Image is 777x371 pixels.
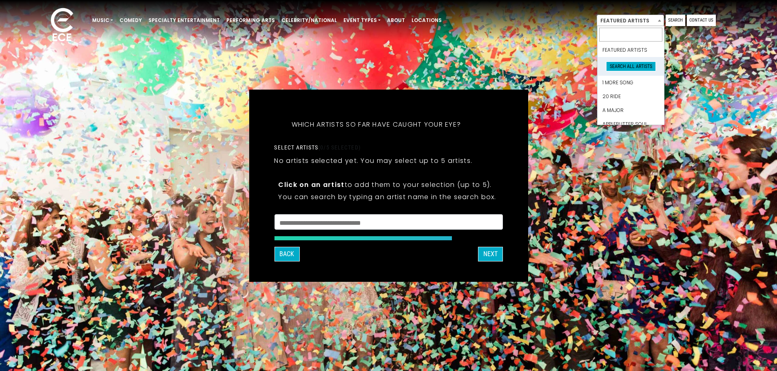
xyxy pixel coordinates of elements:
[274,247,299,261] button: Back
[278,180,344,189] strong: Click on an artist
[340,13,384,27] a: Event Types
[478,247,503,261] button: Next
[598,117,664,131] li: Applebutter Soul
[598,76,664,90] li: 1 More Song
[598,43,664,57] li: Featured Artists
[278,13,340,27] a: Celebrity/National
[274,110,478,139] h5: Which artists so far have caught your eye?
[598,90,664,103] li: 20 Ride
[278,180,498,190] p: to add them to your selection (up to 5).
[42,6,82,45] img: ece_new_logo_whitev2-1.png
[318,144,361,151] span: (0/5 selected)
[599,28,662,42] input: Search
[597,15,664,26] span: Featured Artists
[116,13,145,27] a: Comedy
[89,13,116,27] a: Music
[145,13,223,27] a: Specialty Entertainment
[279,220,497,227] textarea: Search
[274,144,360,151] label: Select artists
[384,13,408,27] a: About
[278,192,498,202] p: You can search by typing an artist name in the search box.
[606,61,656,71] span: Search All Artists
[666,15,685,26] a: Search
[597,15,664,26] span: Featured Artists
[408,13,445,27] a: Locations
[223,13,278,27] a: Performing Arts
[687,15,716,26] a: Contact Us
[274,156,472,166] p: No artists selected yet. You may select up to 5 artists.
[598,103,664,117] li: A Major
